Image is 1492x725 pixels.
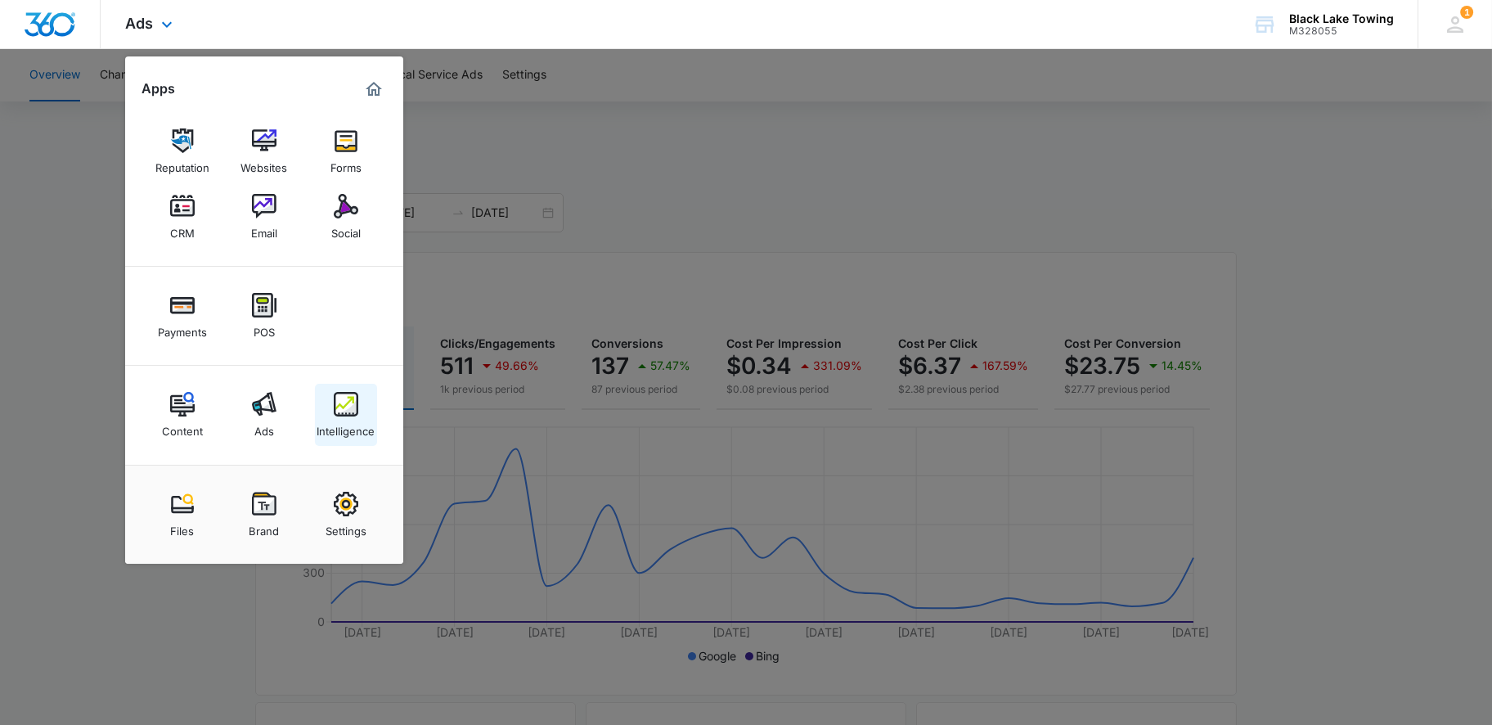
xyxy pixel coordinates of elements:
span: Ads [125,15,153,32]
a: Reputation [151,120,213,182]
a: Marketing 360® Dashboard [361,76,387,102]
a: Settings [315,484,377,546]
a: Email [233,186,295,248]
a: Websites [233,120,295,182]
h2: Apps [142,81,175,97]
div: Websites [240,153,287,174]
a: CRM [151,186,213,248]
div: Email [251,218,277,240]
a: Files [151,484,213,546]
div: account name [1289,12,1394,25]
div: Forms [330,153,362,174]
div: Files [170,516,194,538]
div: Content [162,417,203,438]
a: Social [315,186,377,248]
div: Settings [326,516,366,538]
a: Ads [233,384,295,446]
div: Intelligence [317,417,375,438]
div: notifications count [1460,6,1473,19]
a: Payments [151,285,213,347]
div: Social [331,218,361,240]
a: Forms [315,120,377,182]
div: CRM [170,218,195,240]
span: 1 [1460,6,1473,19]
a: Intelligence [315,384,377,446]
div: Payments [158,317,207,339]
div: Ads [254,417,274,438]
div: Brand [249,516,279,538]
div: account id [1289,25,1394,37]
div: Reputation [155,153,209,174]
a: Brand [233,484,295,546]
a: POS [233,285,295,347]
a: Content [151,384,213,446]
div: POS [254,317,275,339]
